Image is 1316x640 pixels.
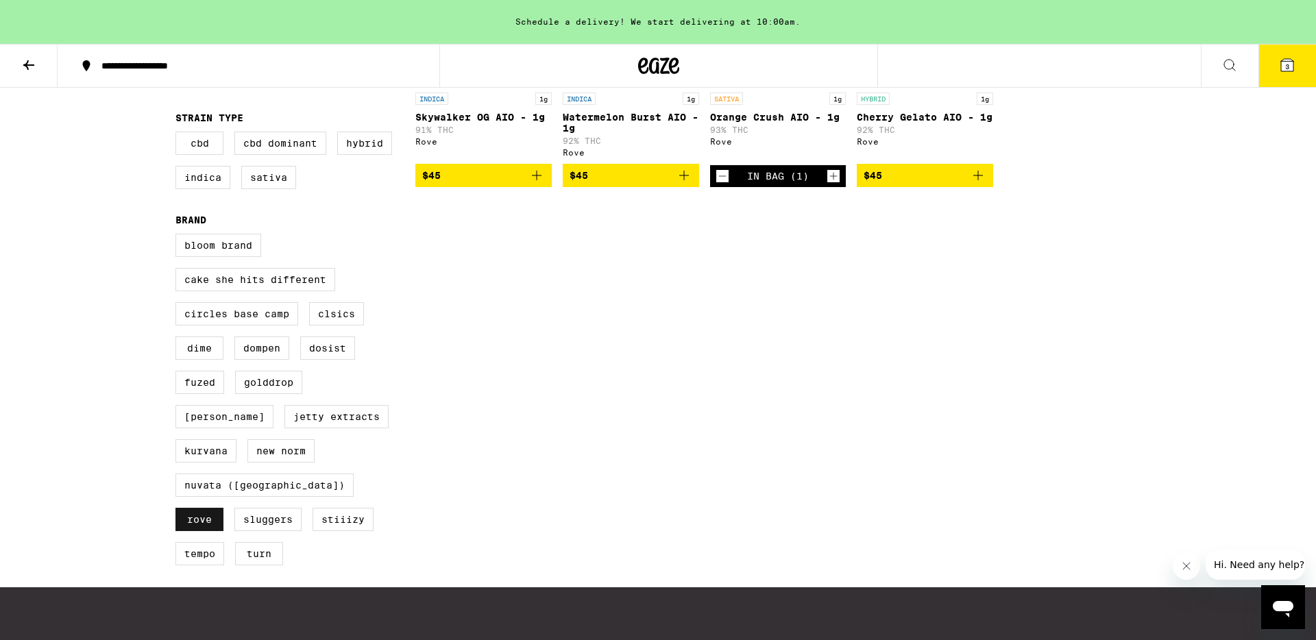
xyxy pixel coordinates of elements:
button: Decrement [716,169,729,183]
p: 91% THC [415,125,552,134]
div: Rove [710,137,846,146]
p: 1g [829,93,846,105]
label: Bloom Brand [175,234,261,257]
div: Rove [415,137,552,146]
p: HYBRID [857,93,890,105]
p: 92% THC [563,136,699,145]
label: Tempo [175,542,224,565]
p: SATIVA [710,93,743,105]
button: Add to bag [415,164,552,187]
label: CBD [175,132,223,155]
label: Nuvata ([GEOGRAPHIC_DATA]) [175,473,354,497]
p: 93% THC [710,125,846,134]
p: 1g [977,93,993,105]
label: Jetty Extracts [284,405,389,428]
legend: Strain Type [175,112,243,123]
div: Rove [563,148,699,157]
iframe: Button to launch messaging window [1261,585,1305,629]
p: Cherry Gelato AIO - 1g [857,112,993,123]
label: Sluggers [234,508,302,531]
p: Skywalker OG AIO - 1g [415,112,552,123]
button: Add to bag [857,164,993,187]
iframe: Message from company [1206,550,1305,580]
label: turn [235,542,283,565]
div: In Bag (1) [747,171,809,182]
label: New Norm [247,439,315,463]
label: Cake She Hits Different [175,268,335,291]
label: DIME [175,336,223,360]
label: CLSICS [309,302,364,325]
span: $45 [864,170,882,181]
p: Watermelon Burst AIO - 1g [563,112,699,134]
span: $45 [422,170,441,181]
label: Dosist [300,336,355,360]
label: Dompen [234,336,289,360]
label: Hybrid [337,132,392,155]
p: INDICA [415,93,448,105]
label: Fuzed [175,371,224,394]
label: GoldDrop [235,371,302,394]
p: INDICA [563,93,596,105]
button: Add to bag [563,164,699,187]
p: 92% THC [857,125,993,134]
legend: Brand [175,214,206,225]
label: Kurvana [175,439,236,463]
span: $45 [570,170,588,181]
button: Increment [827,169,840,183]
button: 3 [1258,45,1316,87]
p: 1g [535,93,552,105]
div: Rove [857,137,993,146]
label: Circles Base Camp [175,302,298,325]
iframe: Close message [1173,552,1200,580]
label: Sativa [241,166,296,189]
label: Rove [175,508,223,531]
label: STIIIZY [313,508,374,531]
label: Indica [175,166,230,189]
label: [PERSON_NAME] [175,405,273,428]
p: 1g [683,93,699,105]
p: Orange Crush AIO - 1g [710,112,846,123]
label: CBD Dominant [234,132,326,155]
span: 3 [1285,62,1289,71]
